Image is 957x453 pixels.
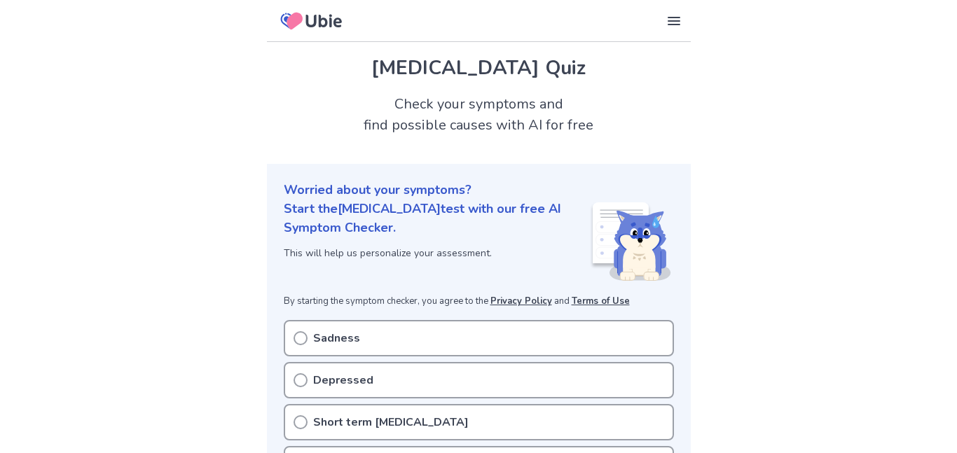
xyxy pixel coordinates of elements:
[313,330,360,347] p: Sadness
[590,202,671,281] img: Shiba
[284,181,674,200] p: Worried about your symptoms?
[313,372,373,389] p: Depressed
[284,53,674,83] h1: [MEDICAL_DATA] Quiz
[284,295,674,309] p: By starting the symptom checker, you agree to the and
[284,200,590,237] p: Start the [MEDICAL_DATA] test with our free AI Symptom Checker.
[284,246,590,260] p: This will help us personalize your assessment.
[267,94,691,136] h2: Check your symptoms and find possible causes with AI for free
[490,295,552,307] a: Privacy Policy
[313,414,469,431] p: Short term [MEDICAL_DATA]
[572,295,630,307] a: Terms of Use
